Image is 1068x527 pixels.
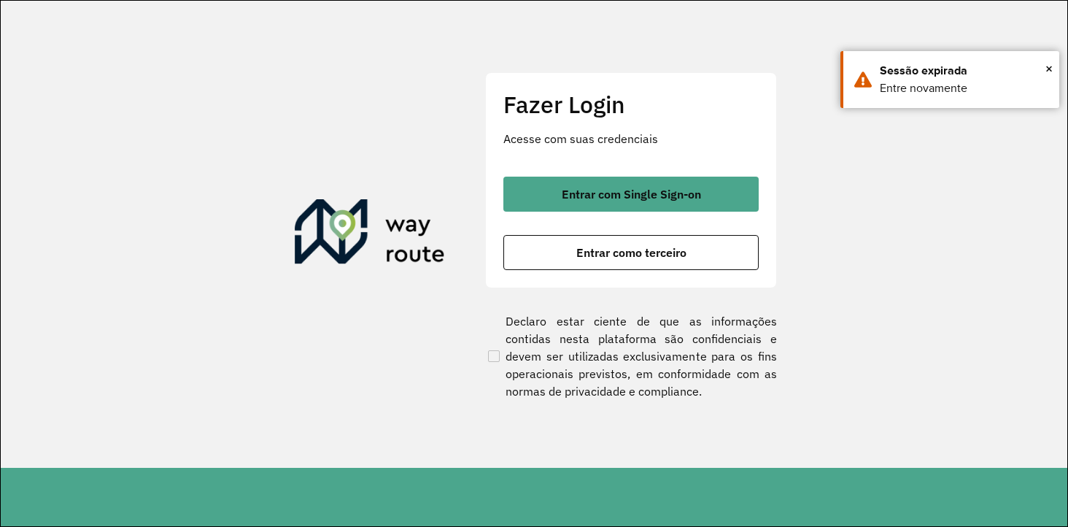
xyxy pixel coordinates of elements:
[503,235,759,270] button: button
[485,312,777,400] label: Declaro estar ciente de que as informações contidas nesta plataforma são confidenciais e devem se...
[295,199,445,269] img: Roteirizador AmbevTech
[562,188,701,200] span: Entrar com Single Sign-on
[880,80,1048,97] div: Entre novamente
[503,177,759,212] button: button
[880,62,1048,80] div: Sessão expirada
[503,91,759,118] h2: Fazer Login
[1045,58,1053,80] span: ×
[576,247,686,258] span: Entrar como terceiro
[503,130,759,147] p: Acesse com suas credenciais
[1045,58,1053,80] button: Close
